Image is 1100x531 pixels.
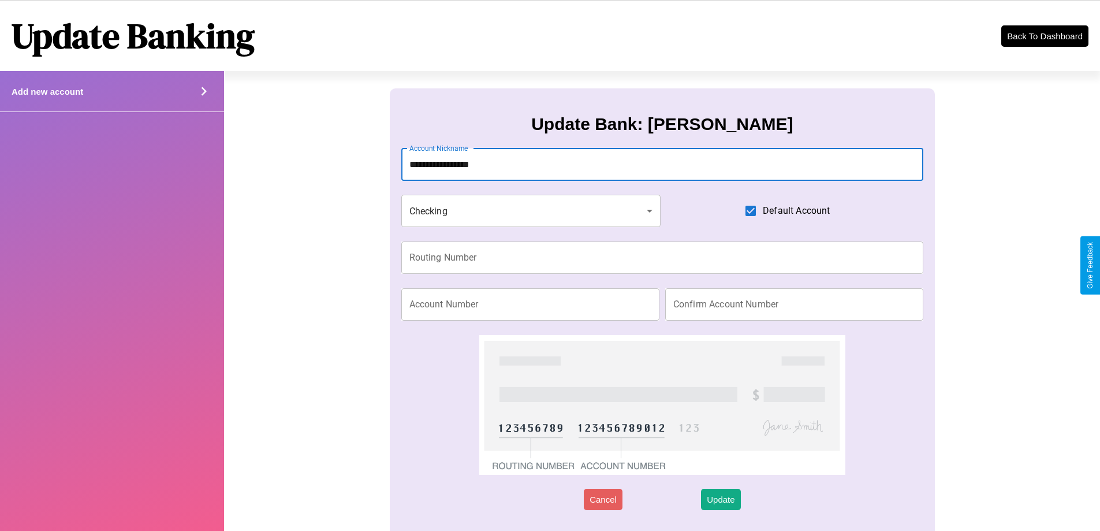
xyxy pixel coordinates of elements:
div: Give Feedback [1086,242,1094,289]
button: Update [701,489,740,510]
span: Default Account [763,204,830,218]
label: Account Nickname [409,143,468,153]
h1: Update Banking [12,12,255,60]
h4: Add new account [12,87,83,96]
button: Cancel [584,489,622,510]
img: check [479,335,845,475]
h3: Update Bank: [PERSON_NAME] [531,114,793,134]
button: Back To Dashboard [1001,25,1088,47]
div: Checking [401,195,661,227]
